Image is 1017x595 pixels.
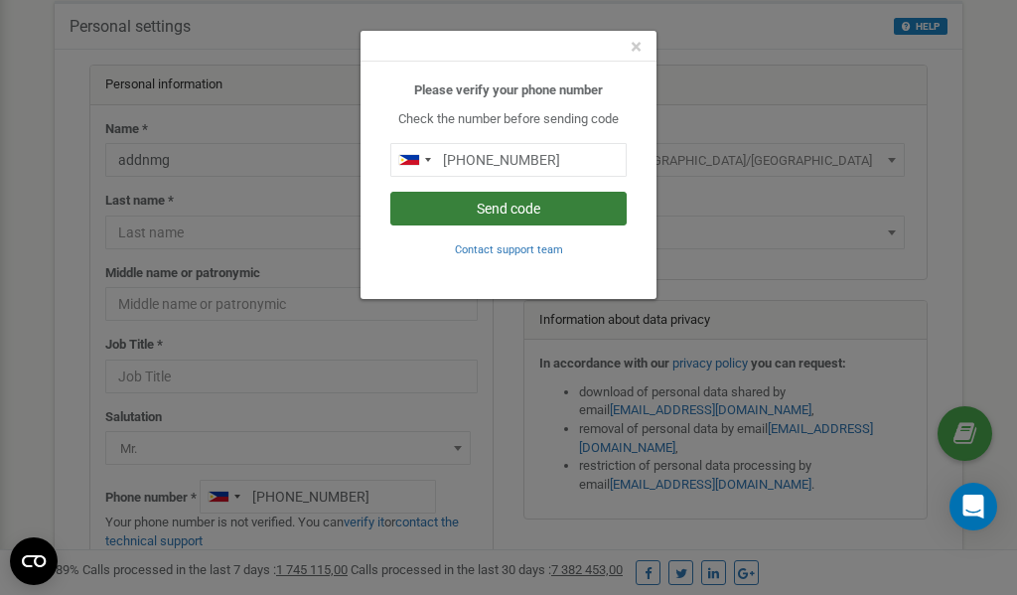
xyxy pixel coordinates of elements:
button: Send code [390,192,627,225]
div: Open Intercom Messenger [949,483,997,530]
p: Check the number before sending code [390,110,627,129]
input: 0905 123 4567 [390,143,627,177]
a: Contact support team [455,241,563,256]
b: Please verify your phone number [414,82,603,97]
button: Close [631,37,642,58]
span: × [631,35,642,59]
small: Contact support team [455,243,563,256]
div: Telephone country code [391,144,437,176]
button: Open CMP widget [10,537,58,585]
